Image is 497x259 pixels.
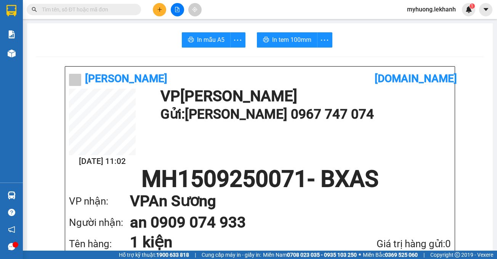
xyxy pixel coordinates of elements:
span: In tem 100mm [272,35,311,44]
strong: 1900 633 818 [156,252,189,258]
h1: VP An Sương [130,191,436,212]
strong: 0708 023 035 - 0935 103 250 [287,252,357,258]
span: | [195,251,196,259]
span: printer [188,37,194,44]
h1: MH1509250071 - BXAS [69,168,451,191]
button: file-add [171,3,184,16]
img: warehouse-icon [8,191,16,199]
div: Giá trị hàng gửi: 0 [336,236,451,252]
img: solution-icon [8,30,16,38]
span: Miền Nam [263,251,357,259]
span: copyright [455,252,460,257]
img: logo-vxr [6,5,16,16]
span: Hỗ trợ kỹ thuật: [119,251,189,259]
input: Tìm tên, số ĐT hoặc mã đơn [42,5,132,14]
sup: 1 [470,3,475,9]
button: more [317,32,332,48]
span: file-add [175,7,180,12]
h2: [DATE] 11:02 [69,155,136,168]
span: caret-down [483,6,489,13]
img: icon-new-feature [465,6,472,13]
img: warehouse-icon [8,49,16,57]
h1: an 0909 074 933 [130,212,436,233]
span: myhuong.lekhanh [401,5,462,14]
div: Tên hàng: [69,236,130,252]
button: printerIn mẫu A5 [182,32,231,48]
span: message [8,243,15,250]
span: search [32,7,37,12]
b: [PERSON_NAME] [85,72,167,85]
button: more [230,32,245,48]
div: Người nhận: [69,215,130,230]
span: In mẫu A5 [197,35,224,44]
span: more [231,35,245,45]
span: Cung cấp máy in - giấy in: [202,251,261,259]
div: VP nhận: [69,194,130,209]
span: | [423,251,425,259]
span: ⚪️ [359,253,361,256]
span: notification [8,226,15,233]
h1: Gửi: [PERSON_NAME] 0967 747 074 [160,104,447,125]
span: plus [157,7,162,12]
span: printer [263,37,269,44]
span: more [317,35,332,45]
button: aim [188,3,202,16]
span: question-circle [8,209,15,216]
b: [DOMAIN_NAME] [375,72,457,85]
span: 1 [471,3,473,9]
button: printerIn tem 100mm [257,32,317,48]
h1: VP [PERSON_NAME] [160,89,447,104]
h1: 1 kiện [130,233,336,251]
span: Miền Bắc [363,251,418,259]
button: caret-down [479,3,492,16]
strong: 0369 525 060 [385,252,418,258]
button: plus [153,3,166,16]
span: aim [192,7,197,12]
